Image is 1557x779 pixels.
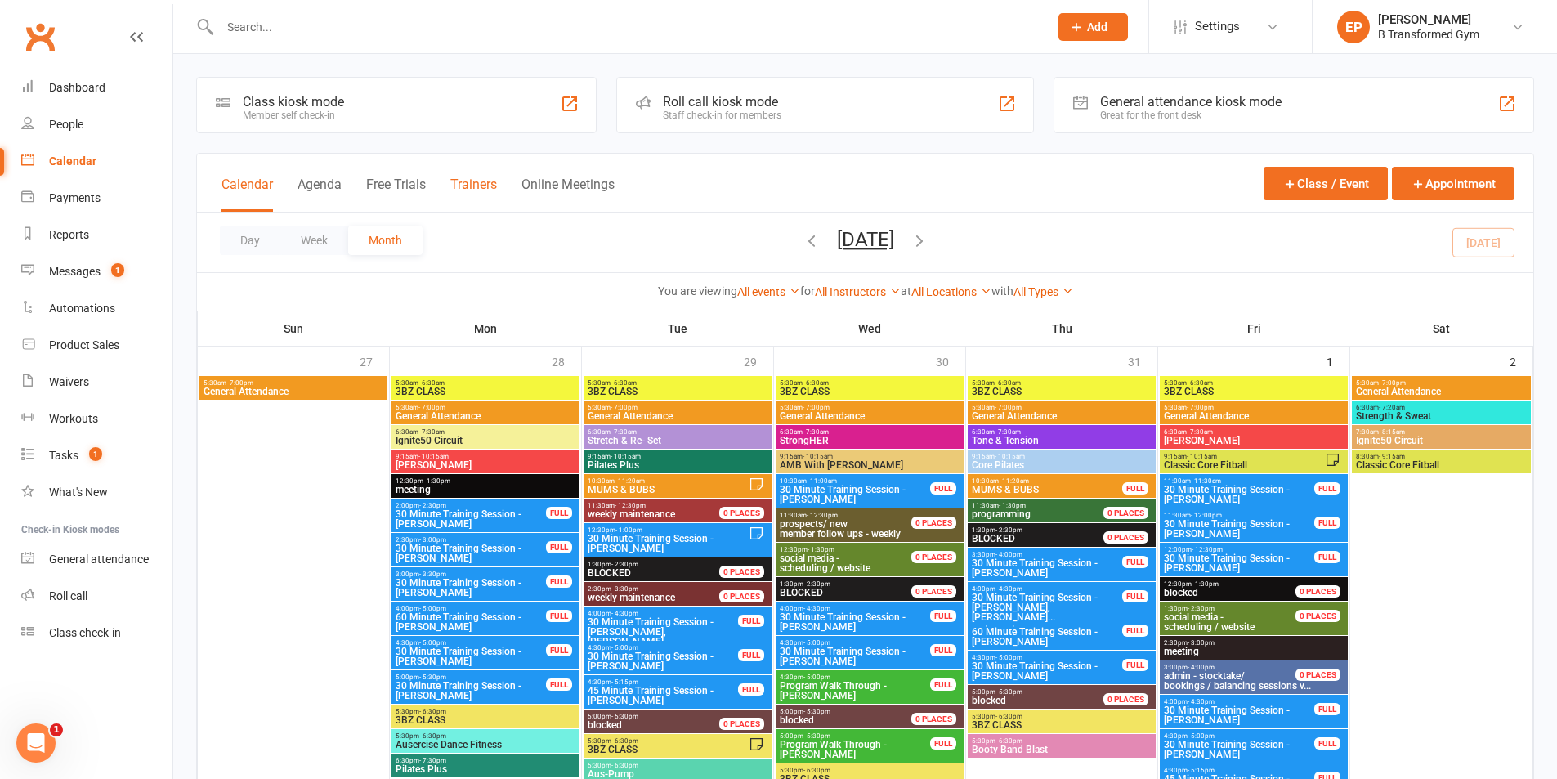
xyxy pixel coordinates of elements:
span: 1 [89,447,102,461]
div: 0 PLACES [911,585,956,598]
span: meeting [395,485,576,495]
a: What's New [21,474,172,511]
strong: with [991,284,1013,298]
div: 27 [360,347,389,374]
span: - 11:20am [615,477,645,485]
span: - 7:00pm [418,404,445,411]
span: - 7:00pm [226,379,253,387]
button: Trainers [450,177,497,212]
span: Settings [1195,8,1240,45]
span: 12:00pm [1163,546,1315,553]
a: Calendar [21,143,172,180]
span: - 7:00pm [803,404,830,411]
div: 1 [1327,347,1349,374]
div: Payments [49,191,101,204]
span: 4:30pm [779,674,931,681]
span: 5:30am [1163,404,1344,411]
th: Mon [390,311,582,346]
span: - 5:00pm [995,654,1022,661]
span: - 3:00pm [1188,639,1215,647]
div: Class check-in [49,626,121,639]
a: Clubworx [20,16,60,57]
span: - 6:30am [611,379,637,387]
span: - 6:30am [1187,379,1213,387]
span: BLOCKED [780,587,823,598]
span: 3:00pm [1163,664,1315,671]
span: 30 Minute Training Session - [PERSON_NAME] [779,647,931,666]
div: 29 [744,347,773,374]
span: 5:30am [779,379,960,387]
span: 5:30am [971,379,1152,387]
span: 5:30am [203,379,384,387]
span: BLOCKED [972,533,1015,544]
span: 9:15am [395,453,576,460]
span: - 7:00pm [1379,379,1406,387]
span: 9:15am [971,453,1152,460]
span: StrongHER [779,436,960,445]
span: - 4:30pm [611,610,638,617]
a: Roll call [21,578,172,615]
span: General Attendance [779,411,960,421]
span: Classic Core Fitball [1355,460,1528,470]
span: - 5:00pm [419,639,446,647]
span: 30 Minute Training Session - [PERSON_NAME] [1163,553,1315,573]
span: - 7:00pm [995,404,1022,411]
span: - 2:30pm [1188,605,1215,612]
span: 4:00pm [395,605,547,612]
div: FULL [546,541,572,553]
div: 0 PLACES [1295,669,1340,681]
span: 5:30am [587,404,768,411]
span: - 5:30pm [995,688,1022,696]
span: - 8:15am [1379,428,1405,436]
span: 30 Minute Training Session - [PERSON_NAME] [395,509,547,529]
span: 30 Minute Training Session - [PERSON_NAME] [395,578,547,598]
span: scheduling / website [1163,612,1315,632]
th: Sun [198,311,390,346]
span: 2:30pm [395,536,547,544]
span: 30 Minute Training Session - [PERSON_NAME] [779,612,931,632]
span: - 11:30am [1191,477,1221,485]
span: 3BZ CLASS [1163,387,1344,396]
div: EP [1337,11,1370,43]
span: Tone & Tension [971,436,1152,445]
div: Calendar [49,154,96,168]
span: 30 Minute Training Session - [PERSON_NAME] [587,534,749,553]
div: Waivers [49,375,89,388]
span: - 5:00pm [803,639,830,647]
span: - 1:30pm [423,477,450,485]
span: 30 Minute Training Session - [PERSON_NAME] [971,558,1123,578]
span: - 3:00pm [419,536,446,544]
span: - 2:30pm [611,561,638,568]
div: 0 PLACES [911,551,956,563]
span: - 6:30am [418,379,445,387]
span: 4:30pm [587,644,739,651]
div: Great for the front desk [1100,110,1282,121]
span: 12:30pm [1163,580,1315,588]
span: weekly maintenance [588,508,675,520]
div: Member self check-in [243,110,344,121]
button: Agenda [298,177,342,212]
span: - 10:15am [611,453,641,460]
span: General Attendance [1163,411,1344,421]
span: Ignite50 Circuit [395,436,576,445]
span: 4:30pm [587,678,739,686]
span: prospects/ new [780,518,848,530]
span: 12:30pm [395,477,576,485]
span: 1 [50,723,63,736]
span: member follow ups - weekly [779,519,931,539]
span: Ignite50 Circuit [1355,436,1528,445]
th: Wed [774,311,966,346]
span: - 5:15pm [611,678,638,686]
span: 9:15am [587,453,768,460]
span: Core Pilates [971,460,1152,470]
span: - 4:30pm [803,605,830,612]
span: 3BZ CLASS [395,387,576,396]
span: - 12:30pm [1192,546,1223,553]
span: - 10:15am [1187,453,1217,460]
span: 11:00am [1163,477,1315,485]
span: 30 Minute Training Session - [PERSON_NAME] [587,651,739,671]
iframe: Intercom live chat [16,723,56,763]
div: 0 PLACES [1295,585,1340,598]
button: [DATE] [837,228,894,251]
button: Month [348,226,423,255]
